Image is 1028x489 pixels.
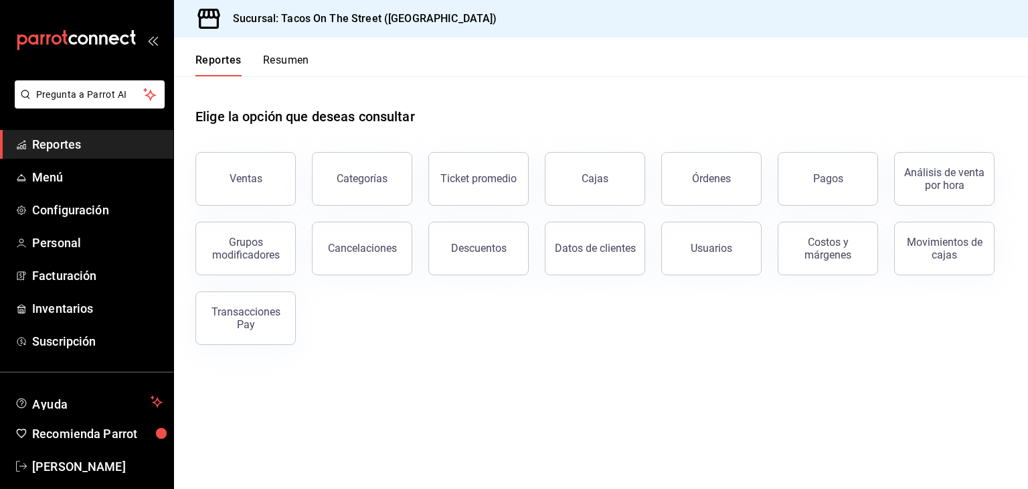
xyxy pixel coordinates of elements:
[903,166,986,192] div: Análisis de venta por hora
[32,234,163,252] span: Personal
[147,35,158,46] button: open_drawer_menu
[195,222,296,275] button: Grupos modificadores
[195,291,296,345] button: Transacciones Pay
[32,394,145,410] span: Ayuda
[195,152,296,206] button: Ventas
[451,242,507,255] div: Descuentos
[36,88,144,102] span: Pregunta a Parrot AI
[661,222,762,275] button: Usuarios
[328,242,397,255] div: Cancelaciones
[545,152,645,206] a: Cajas
[230,172,262,185] div: Ventas
[661,152,762,206] button: Órdenes
[195,107,415,127] h1: Elige la opción que deseas consultar
[545,222,645,275] button: Datos de clientes
[337,172,388,185] div: Categorías
[9,97,165,111] a: Pregunta a Parrot AI
[778,222,878,275] button: Costos y márgenes
[312,152,412,206] button: Categorías
[428,152,529,206] button: Ticket promedio
[204,305,287,331] div: Transacciones Pay
[894,222,995,275] button: Movimientos de cajas
[428,222,529,275] button: Descuentos
[312,222,412,275] button: Cancelaciones
[195,54,242,76] button: Reportes
[222,11,497,27] h3: Sucursal: Tacos On The Street ([GEOGRAPHIC_DATA])
[32,267,163,285] span: Facturación
[778,152,878,206] button: Pagos
[32,425,163,443] span: Recomienda Parrot
[813,172,843,185] div: Pagos
[263,54,309,76] button: Resumen
[204,236,287,261] div: Grupos modificadores
[894,152,995,206] button: Análisis de venta por hora
[692,172,731,185] div: Órdenes
[195,54,309,76] div: navigation tabs
[32,299,163,318] span: Inventarios
[32,201,163,219] span: Configuración
[32,332,163,350] span: Suscripción
[15,80,165,109] button: Pregunta a Parrot AI
[440,172,517,185] div: Ticket promedio
[32,458,163,476] span: [PERSON_NAME]
[691,242,732,255] div: Usuarios
[555,242,636,255] div: Datos de clientes
[903,236,986,261] div: Movimientos de cajas
[32,168,163,186] span: Menú
[582,171,609,187] div: Cajas
[32,135,163,153] span: Reportes
[786,236,869,261] div: Costos y márgenes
